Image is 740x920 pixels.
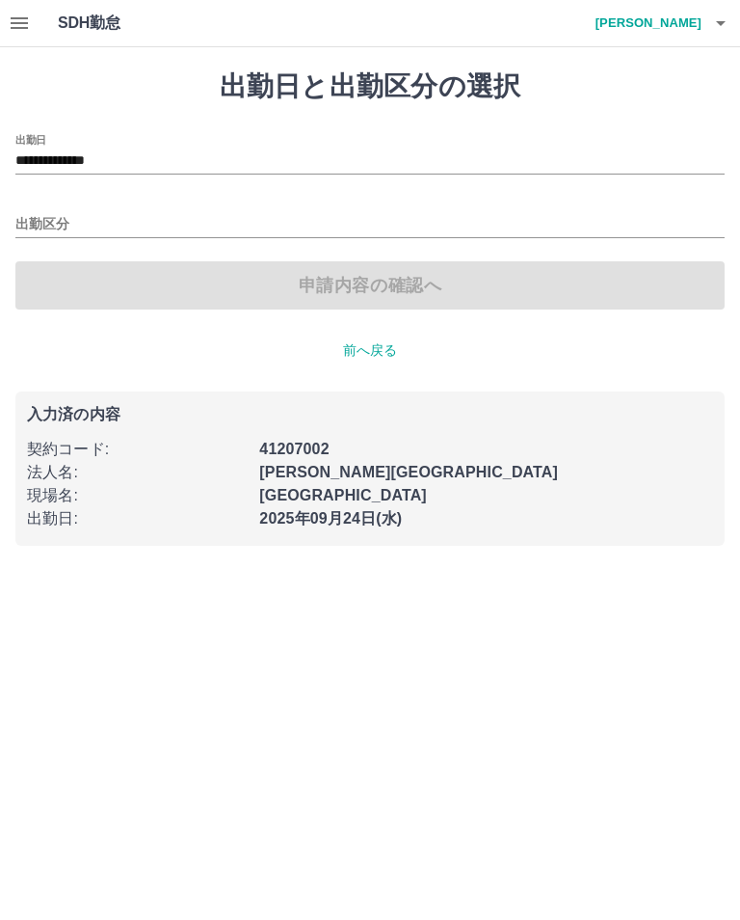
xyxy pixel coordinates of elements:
[27,484,248,507] p: 現場名 :
[259,510,402,527] b: 2025年09月24日(水)
[15,132,46,147] label: 出勤日
[259,441,329,457] b: 41207002
[259,464,558,480] b: [PERSON_NAME][GEOGRAPHIC_DATA]
[15,70,725,103] h1: 出勤日と出勤区分の選択
[15,340,725,361] p: 前へ戻る
[27,438,248,461] p: 契約コード :
[27,507,248,530] p: 出勤日 :
[27,407,713,422] p: 入力済の内容
[27,461,248,484] p: 法人名 :
[259,487,427,503] b: [GEOGRAPHIC_DATA]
